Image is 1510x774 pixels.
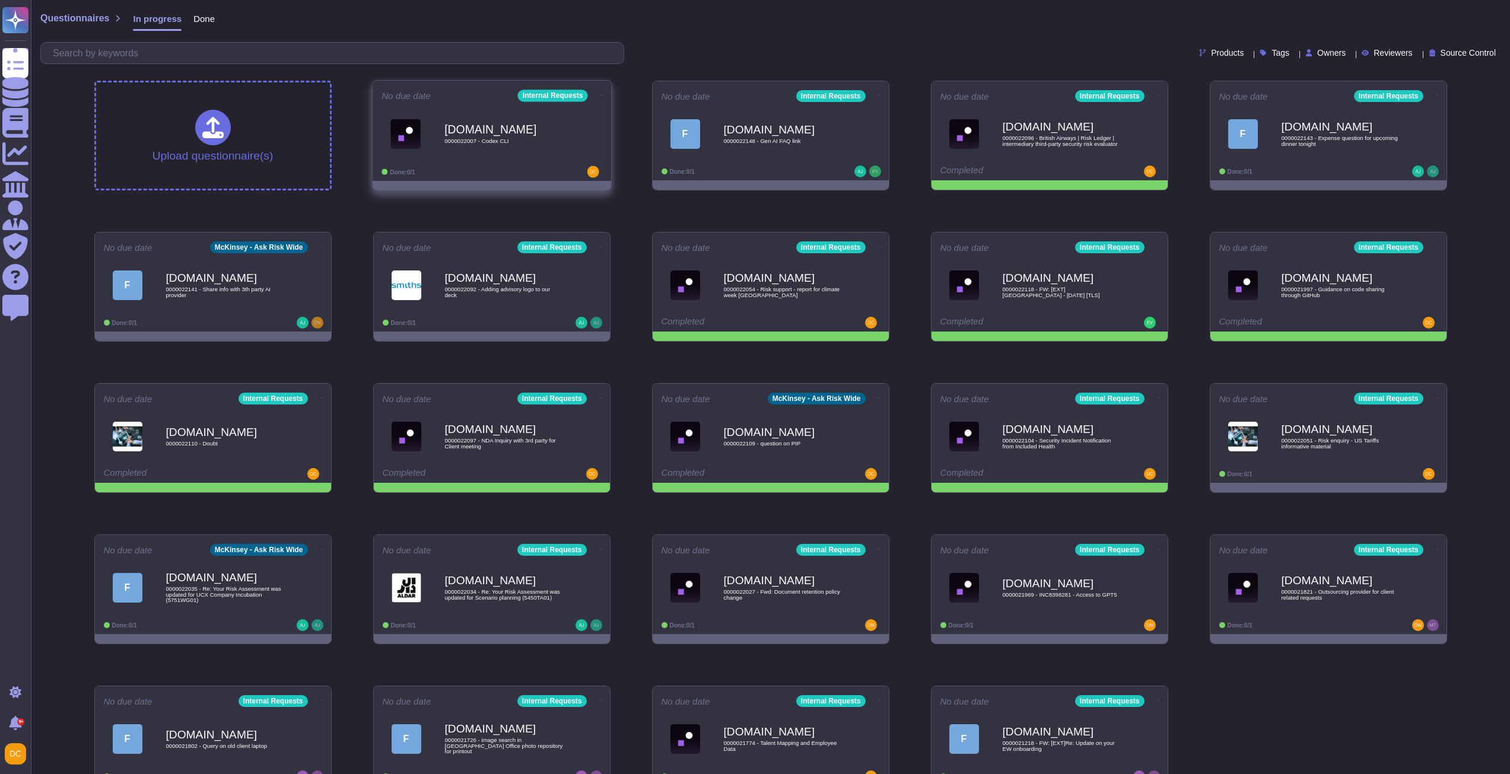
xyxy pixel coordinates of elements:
[166,743,285,749] span: 0000021802 - Query on old client laptop
[1354,393,1423,404] div: Internal Requests
[670,622,695,629] span: Done: 0/1
[670,270,700,300] img: Logo
[1282,272,1400,284] b: [DOMAIN_NAME]
[517,241,587,253] div: Internal Requests
[392,422,421,451] img: Logo
[586,468,598,480] img: user
[940,317,1086,329] div: Completed
[796,241,866,253] div: Internal Requests
[383,697,431,706] span: No due date
[724,740,843,751] span: 0000021774 - Talent Mapping and Employee Data
[662,546,710,555] span: No due date
[662,243,710,252] span: No due date
[1228,270,1258,300] img: Logo
[445,438,564,449] span: 0000022097 - NDA Inquiry with 3rd party for Client meeting
[444,138,564,144] span: 0000022007 - Codex CLI
[1228,573,1258,603] img: Logo
[724,589,843,600] span: 0000022027 - Fwd: Document retention policy change
[47,43,624,63] input: Search by keywords
[1003,592,1121,598] span: 0000021969 - INC8398281 - Access to GPT5
[670,573,700,603] img: Logo
[1423,468,1435,480] img: user
[445,575,564,586] b: [DOMAIN_NAME]
[517,90,587,101] div: Internal Requests
[1354,544,1423,556] div: Internal Requests
[193,14,215,23] span: Done
[444,123,564,135] b: [DOMAIN_NAME]
[724,575,843,586] b: [DOMAIN_NAME]
[590,619,602,631] img: user
[1427,165,1439,177] img: user
[1354,90,1423,102] div: Internal Requests
[383,546,431,555] span: No due date
[662,468,807,480] div: Completed
[1427,619,1439,631] img: user
[1003,726,1121,737] b: [DOMAIN_NAME]
[1003,121,1121,132] b: [DOMAIN_NAME]
[670,422,700,451] img: Logo
[390,119,421,149] img: Logo
[1075,544,1145,556] div: Internal Requests
[1282,575,1400,586] b: [DOMAIN_NAME]
[166,572,285,583] b: [DOMAIN_NAME]
[724,726,843,737] b: [DOMAIN_NAME]
[1219,546,1268,555] span: No due date
[940,243,989,252] span: No due date
[724,286,843,298] span: 0000022054 - Risk support - report for climate week [GEOGRAPHIC_DATA]
[2,741,34,767] button: user
[768,393,866,404] div: McKinsey - Ask Risk Wide
[1003,578,1121,589] b: [DOMAIN_NAME]
[940,546,989,555] span: No due date
[104,468,249,480] div: Completed
[311,317,323,329] img: user
[854,165,866,177] img: user
[1228,622,1252,629] span: Done: 0/1
[112,622,137,629] span: Done: 0/1
[152,110,274,161] div: Upload questionnaire(s)
[113,422,142,451] img: Logo
[104,243,152,252] span: No due date
[949,724,979,754] div: F
[166,586,285,603] span: 0000022035 - Re: Your Risk Assessment was updated for UCX Company Incubation (5751WG01)
[796,695,866,707] div: Internal Requests
[949,119,979,149] img: Logo
[113,573,142,603] div: F
[1317,49,1346,57] span: Owners
[865,317,877,329] img: user
[445,286,564,298] span: 0000022092 - Adding advisory logo to our deck
[382,91,431,100] span: No due date
[517,695,587,707] div: Internal Requests
[166,286,285,298] span: 0000022141 - Share info with 3th party AI provider
[1423,317,1435,329] img: user
[724,138,843,144] span: 0000022148 - Gen AI FAQ link
[297,317,309,329] img: user
[1219,243,1268,252] span: No due date
[1144,619,1156,631] img: user
[391,622,416,629] span: Done: 0/1
[166,426,285,438] b: [DOMAIN_NAME]
[1003,740,1121,751] span: 0000021218 - FW: [EXT]Re: Update on your EW onboarding
[113,270,142,300] div: F
[662,92,710,101] span: No due date
[1144,468,1156,480] img: user
[1075,393,1145,404] div: Internal Requests
[239,393,308,404] div: Internal Requests
[724,124,843,135] b: [DOMAIN_NAME]
[662,317,807,329] div: Completed
[392,270,421,300] img: Logo
[239,695,308,707] div: Internal Requests
[1219,317,1365,329] div: Completed
[1003,286,1121,298] span: 0000022118 - FW: [EXT][GEOGRAPHIC_DATA] - [DATE] [TLS]
[1075,241,1145,253] div: Internal Requests
[587,166,599,178] img: user
[949,622,974,629] span: Done: 0/1
[1144,317,1156,329] img: user
[390,168,415,175] span: Done: 0/1
[1354,241,1423,253] div: Internal Requests
[210,241,308,253] div: McKinsey - Ask Risk Wide
[1282,589,1400,600] span: 0000021821 - Outsourcing provider for client related requests
[1228,119,1258,149] div: F
[517,544,587,556] div: Internal Requests
[1282,121,1400,132] b: [DOMAIN_NAME]
[1271,49,1289,57] span: Tags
